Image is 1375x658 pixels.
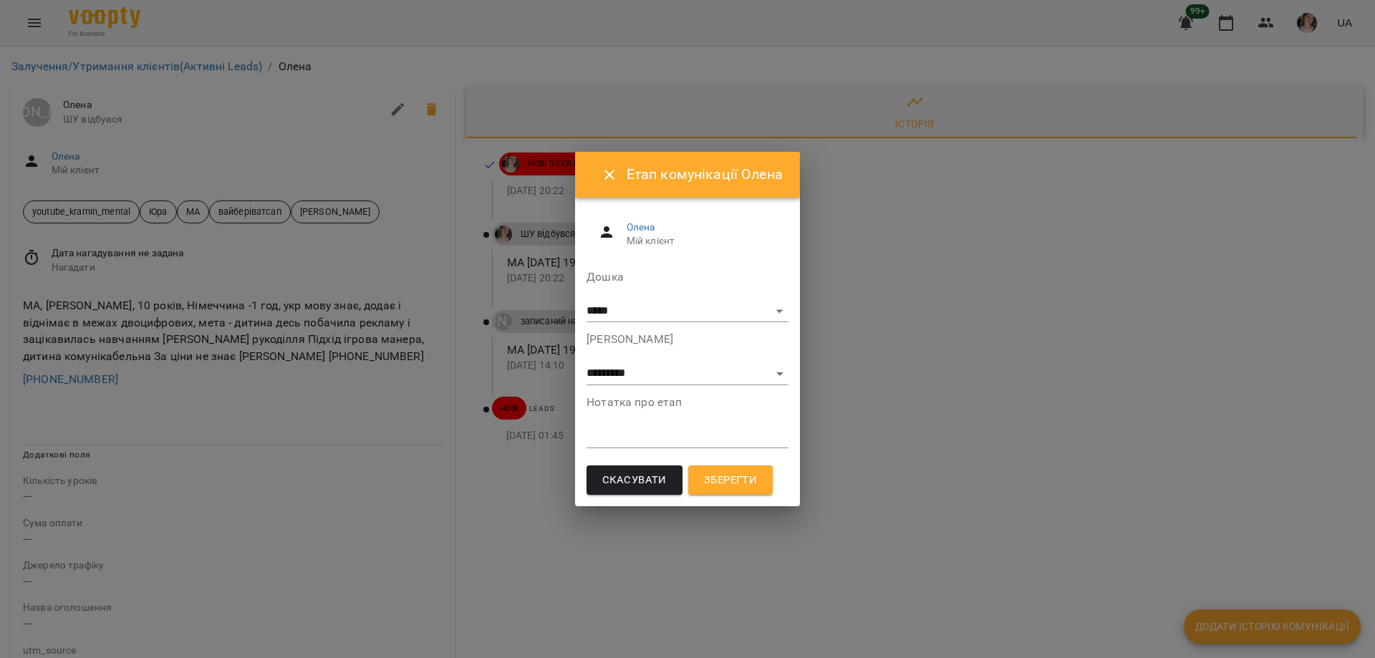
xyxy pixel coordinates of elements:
[587,397,788,408] label: Нотатка про етап
[704,471,757,490] span: Зберегти
[627,163,783,185] h6: Етап комунікації Олена
[688,465,773,495] button: Зберегти
[587,271,788,283] label: Дошка
[587,334,788,345] label: [PERSON_NAME]
[627,234,777,248] span: Мій клієнт
[587,465,682,495] button: Скасувати
[602,471,667,490] span: Скасувати
[592,158,627,192] button: Close
[627,221,655,233] a: Олена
